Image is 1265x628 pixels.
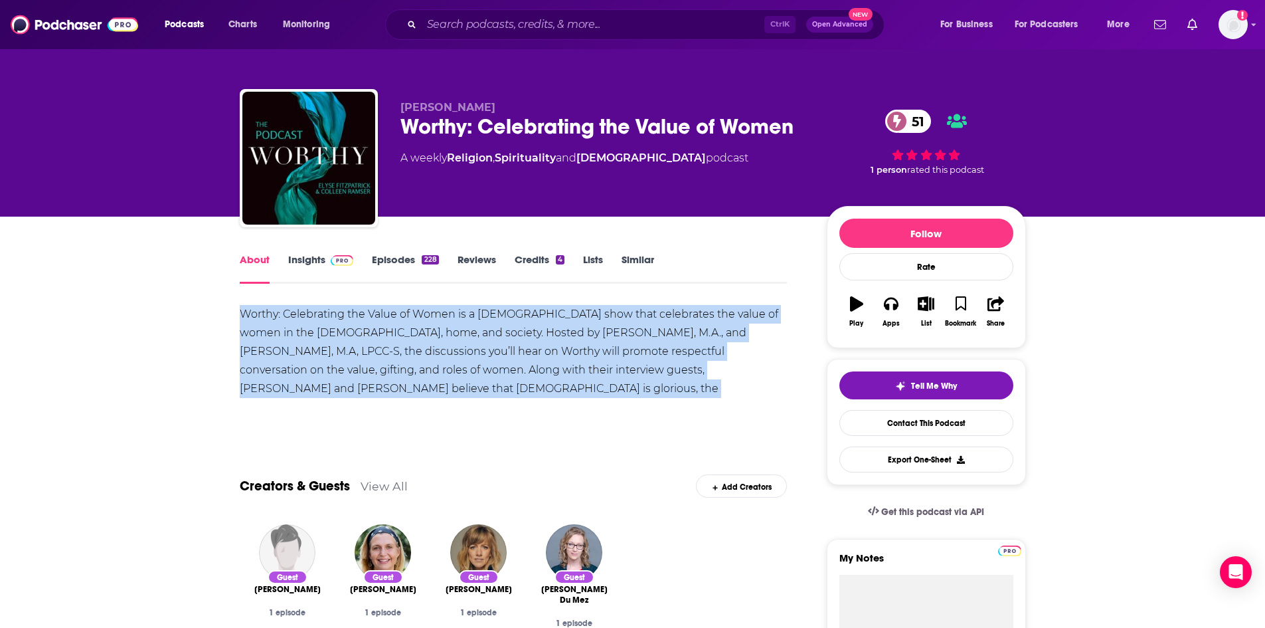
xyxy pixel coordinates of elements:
a: Pro website [998,544,1021,556]
a: [DEMOGRAPHIC_DATA] [576,152,706,164]
img: Kristin Kobes Du Mez [546,524,602,581]
button: open menu [1098,14,1146,35]
a: Spirituality [495,152,556,164]
div: Play [849,320,863,328]
a: Todd Pruitt [254,584,321,595]
a: Reviews [458,253,496,284]
button: Bookmark [944,288,978,336]
span: Ctrl K [764,16,796,33]
img: Todd Pruitt [259,524,315,581]
div: Guest [268,570,307,584]
div: Apps [883,320,900,328]
span: New [849,8,873,21]
span: Monitoring [283,15,330,34]
span: rated this podcast [907,165,984,175]
div: 1 episode [442,608,516,617]
a: Religion [447,152,493,164]
img: Sandra McCracken [450,524,507,581]
span: Charts [228,15,257,34]
a: View All [361,479,408,493]
button: List [908,288,943,336]
a: Lists [583,253,603,284]
span: Tell Me Why [911,381,957,391]
div: A weekly podcast [400,150,748,166]
button: open menu [155,14,221,35]
input: Search podcasts, credits, & more... [422,14,764,35]
div: 228 [422,255,438,264]
img: Podchaser Pro [331,255,354,266]
a: Show notifications dropdown [1182,13,1203,36]
img: tell me why sparkle [895,381,906,391]
span: and [556,152,576,164]
button: open menu [931,14,1009,35]
div: 1 episode [537,619,612,628]
span: 51 [898,110,931,133]
span: [PERSON_NAME] [350,584,416,595]
svg: Add a profile image [1237,10,1248,21]
div: Worthy: Celebrating the Value of Women is a [DEMOGRAPHIC_DATA] show that celebrates the value of ... [240,305,788,435]
div: Open Intercom Messenger [1220,556,1252,588]
span: Open Advanced [812,21,867,28]
div: Guest [459,570,499,584]
div: Guest [554,570,594,584]
span: For Podcasters [1015,15,1078,34]
span: [PERSON_NAME] Du Mez [537,584,612,605]
img: Beth Allison Barr [355,524,411,581]
a: Get this podcast via API [857,496,995,528]
button: open menu [1006,14,1098,35]
img: Podchaser - Follow, Share and Rate Podcasts [11,12,138,37]
img: Podchaser Pro [998,546,1021,556]
span: Podcasts [165,15,204,34]
span: [PERSON_NAME] [254,584,321,595]
div: Bookmark [945,320,976,328]
div: List [921,320,932,328]
button: Follow [839,219,1013,248]
span: [PERSON_NAME] [446,584,512,595]
a: Sandra McCracken [446,584,512,595]
a: Creators & Guests [240,478,350,494]
button: Share [978,288,1013,336]
a: Kristin Kobes Du Mez [537,584,612,605]
div: 4 [556,255,564,264]
img: User Profile [1219,10,1248,39]
span: Logged in as BenLaurro [1219,10,1248,39]
a: Beth Allison Barr [350,584,416,595]
a: 51 [885,110,931,133]
span: More [1107,15,1130,34]
span: 1 person [871,165,907,175]
a: Similar [622,253,654,284]
a: InsightsPodchaser Pro [288,253,354,284]
div: Add Creators [696,474,787,498]
button: open menu [274,14,347,35]
a: About [240,253,270,284]
span: , [493,152,495,164]
div: 51 1 personrated this podcast [827,101,1026,183]
a: Charts [220,14,265,35]
a: Contact This Podcast [839,410,1013,436]
span: Get this podcast via API [881,506,984,518]
span: For Business [940,15,993,34]
div: Share [987,320,1005,328]
div: Search podcasts, credits, & more... [398,9,897,40]
img: Worthy: Celebrating the Value of Women [242,92,375,225]
div: Rate [839,253,1013,280]
button: Show profile menu [1219,10,1248,39]
button: Open AdvancedNew [806,17,873,33]
div: 1 episode [250,608,325,617]
span: [PERSON_NAME] [400,101,495,114]
button: Export One-Sheet [839,447,1013,472]
a: Credits4 [515,253,564,284]
a: Episodes228 [372,253,438,284]
div: 1 episode [346,608,420,617]
a: Show notifications dropdown [1149,13,1171,36]
button: Apps [874,288,908,336]
button: Play [839,288,874,336]
div: Guest [363,570,403,584]
label: My Notes [839,552,1013,575]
